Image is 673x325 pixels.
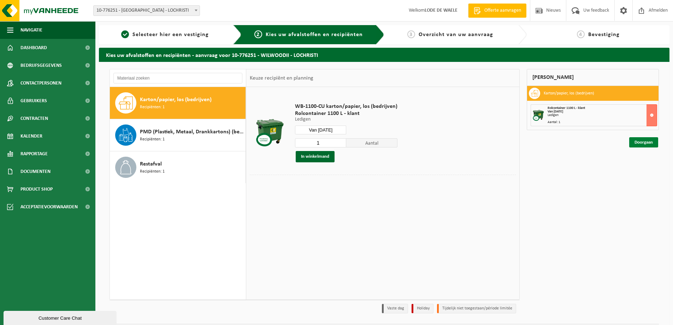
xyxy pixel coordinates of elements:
span: Bevestiging [588,32,620,37]
button: Restafval Recipiënten: 1 [110,151,246,183]
li: Holiday [412,304,433,313]
span: 3 [407,30,415,38]
span: Navigatie [20,21,42,39]
span: 1 [121,30,129,38]
span: Product Shop [20,180,53,198]
a: Offerte aanvragen [468,4,526,18]
span: Dashboard [20,39,47,57]
span: Rolcontainer 1100 L - klant [548,106,585,110]
button: Karton/papier, los (bedrijven) Recipiënten: 1 [110,87,246,119]
span: Offerte aanvragen [483,7,523,14]
input: Selecteer datum [295,126,346,134]
span: Gebruikers [20,92,47,110]
li: Vaste dag [382,304,408,313]
span: Aantal [346,138,397,147]
span: Kalender [20,127,42,145]
a: 1Selecteer hier een vestiging [102,30,228,39]
span: Overzicht van uw aanvraag [419,32,493,37]
span: 10-776251 - WILWOODII - LOCHRISTI [94,6,200,16]
li: Tijdelijk niet toegestaan/période limitée [437,304,516,313]
iframe: chat widget [4,309,118,325]
strong: Van [DATE] [548,110,563,114]
span: 4 [577,30,585,38]
span: Rapportage [20,145,48,163]
a: Doorgaan [629,137,658,147]
span: Recipiënten: 1 [140,168,165,175]
p: Ledigen [295,117,397,122]
span: Restafval [140,160,162,168]
span: Contracten [20,110,48,127]
span: Documenten [20,163,51,180]
span: Recipiënten: 1 [140,104,165,111]
button: In winkelmand [296,151,335,162]
span: Kies uw afvalstoffen en recipiënten [266,32,363,37]
span: Bedrijfsgegevens [20,57,62,74]
span: PMD (Plastiek, Metaal, Drankkartons) (bedrijven) [140,128,244,136]
input: Materiaal zoeken [113,73,242,83]
span: Selecteer hier een vestiging [132,32,209,37]
span: 10-776251 - WILWOODII - LOCHRISTI [93,5,200,16]
h3: Karton/papier, los (bedrijven) [544,88,594,99]
span: 2 [254,30,262,38]
span: Karton/papier, los (bedrijven) [140,95,212,104]
div: Keuze recipiënt en planning [246,69,317,87]
div: [PERSON_NAME] [527,69,659,86]
span: Acceptatievoorwaarden [20,198,78,216]
span: WB-1100-CU karton/papier, los (bedrijven) [295,103,397,110]
span: Contactpersonen [20,74,61,92]
div: Aantal: 1 [548,121,657,124]
h2: Kies uw afvalstoffen en recipiënten - aanvraag voor 10-776251 - WILWOODII - LOCHRISTI [99,48,669,62]
span: Recipiënten: 1 [140,136,165,143]
div: Ledigen [548,114,657,117]
span: Rolcontainer 1100 L - klant [295,110,397,117]
button: PMD (Plastiek, Metaal, Drankkartons) (bedrijven) Recipiënten: 1 [110,119,246,151]
strong: LODE DE WAELE [425,8,457,13]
